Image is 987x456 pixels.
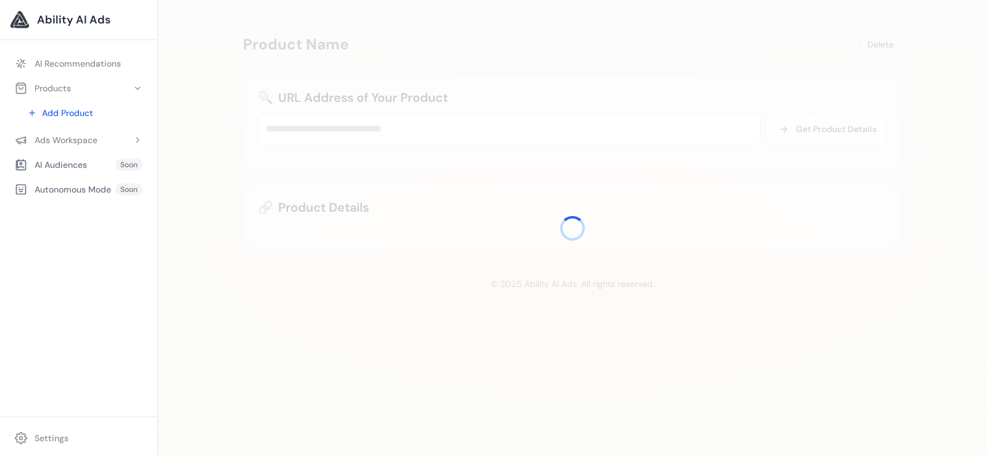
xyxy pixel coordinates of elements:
span: Soon [115,159,142,171]
a: Add Product [20,102,150,124]
a: Ability AI Ads [10,10,147,30]
a: Settings [7,427,150,449]
div: Products [15,82,71,94]
span: Ability AI Ads [37,11,110,28]
button: Ads Workspace [7,129,150,151]
button: Products [7,77,150,99]
div: Autonomous Mode [15,183,111,196]
span: Soon [115,183,142,196]
a: AI Recommendations [7,52,150,75]
div: Ads Workspace [15,134,97,146]
div: AI Audiences [15,159,87,171]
